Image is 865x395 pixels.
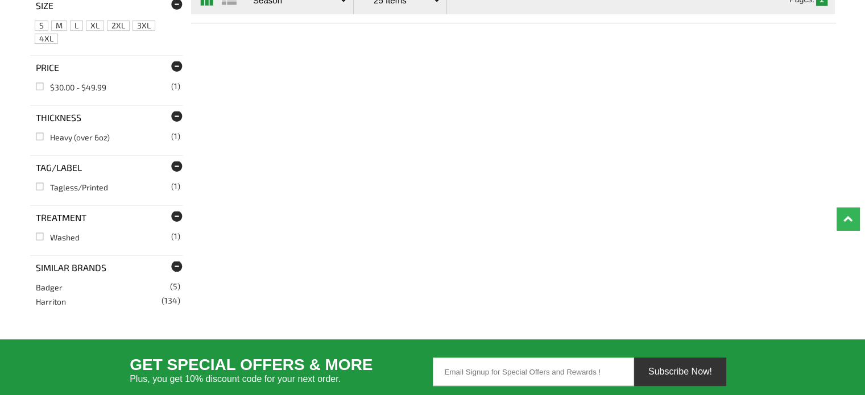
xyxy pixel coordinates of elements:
[130,372,432,386] span: Plus, you get 10% discount code for your next order.
[30,255,183,280] div: Similar Brands
[36,232,80,242] a: Washed(1)
[87,22,103,30] span: XL
[36,282,63,292] a: Badger(5)
[36,182,108,192] a: Tagless/Printed(1)
[171,182,180,190] span: (1)
[36,132,110,142] a: Heavy (over 6oz)(1)
[171,132,180,140] span: (1)
[30,55,183,80] div: Price
[36,35,57,43] span: 4XL
[134,22,154,30] span: 3XL
[634,357,726,386] button: Subscribe Now!
[108,22,129,30] span: 2XL
[30,205,183,230] div: Treatment
[171,232,180,240] span: (1)
[433,357,634,386] input: Email Signup for Special Offers and Rewards !
[170,282,180,290] span: (5)
[36,22,47,30] span: S
[837,207,859,230] a: Top
[162,297,180,305] span: (134)
[130,357,432,386] h3: Get Special Offers & More
[171,82,180,90] span: (1)
[30,105,183,130] div: Thickness
[36,82,106,92] a: $30.00 - $49.99(1)
[71,22,82,30] span: L
[52,22,66,30] span: M
[30,155,183,180] div: Tag/Label
[36,297,66,306] a: Harriton(134)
